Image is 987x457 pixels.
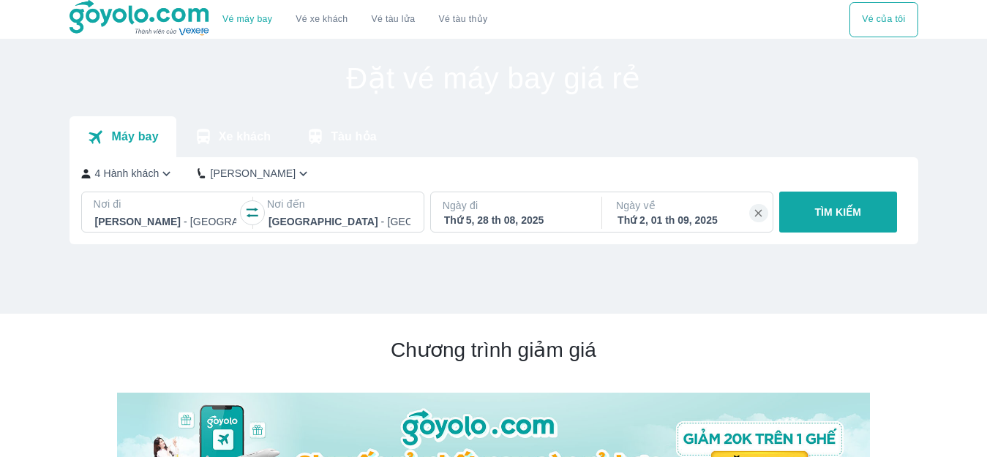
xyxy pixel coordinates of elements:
[211,2,499,37] div: choose transportation mode
[198,166,311,181] button: [PERSON_NAME]
[219,129,271,144] p: Xe khách
[70,64,918,93] h1: Đặt vé máy bay giá rẻ
[81,166,175,181] button: 4 Hành khách
[267,197,412,211] p: Nơi đến
[616,198,761,213] p: Ngày về
[618,213,759,227] div: Thứ 2, 01 th 09, 2025
[849,2,917,37] button: Vé của tôi
[444,213,586,227] div: Thứ 5, 28 th 08, 2025
[117,337,870,363] h2: Chương trình giảm giá
[111,129,158,144] p: Máy bay
[70,116,394,157] div: transportation tabs
[222,14,272,25] a: Vé máy bay
[95,166,160,181] p: 4 Hành khách
[94,197,239,211] p: Nơi đi
[331,129,377,144] p: Tàu hỏa
[210,166,296,181] p: [PERSON_NAME]
[443,198,588,213] p: Ngày đi
[360,2,427,37] a: Vé tàu lửa
[814,205,861,219] p: TÌM KIẾM
[849,2,917,37] div: choose transportation mode
[779,192,897,233] button: TÌM KIẾM
[296,14,348,25] a: Vé xe khách
[427,2,499,37] button: Vé tàu thủy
